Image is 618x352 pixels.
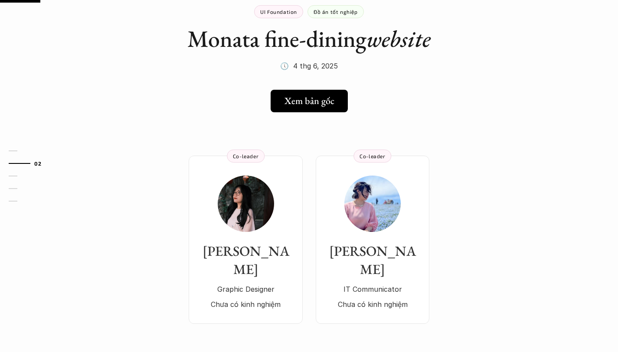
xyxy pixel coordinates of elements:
[366,23,431,54] em: website
[34,160,41,166] strong: 02
[197,298,294,311] p: Chưa có kinh nghiệm
[271,90,348,112] a: Xem bản gốc
[197,283,294,296] p: Graphic Designer
[189,156,303,324] a: [PERSON_NAME]Graphic DesignerChưa có kinh nghiệmCo-leader
[324,242,421,278] h3: [PERSON_NAME]
[280,59,338,72] p: 🕔 4 thg 6, 2025
[260,9,297,15] p: UI Foundation
[9,158,50,169] a: 02
[197,242,294,278] h3: [PERSON_NAME]
[316,156,429,324] a: [PERSON_NAME]IT CommunicatorChưa có kinh nghiệmCo-leader
[324,298,421,311] p: Chưa có kinh nghiệm
[233,153,258,159] p: Co-leader
[284,95,334,107] h5: Xem bản gốc
[360,153,385,159] p: Co-leader
[187,25,431,53] h1: Monata fine-dining
[314,9,358,15] p: Đồ án tốt nghiệp
[324,283,421,296] p: IT Communicator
